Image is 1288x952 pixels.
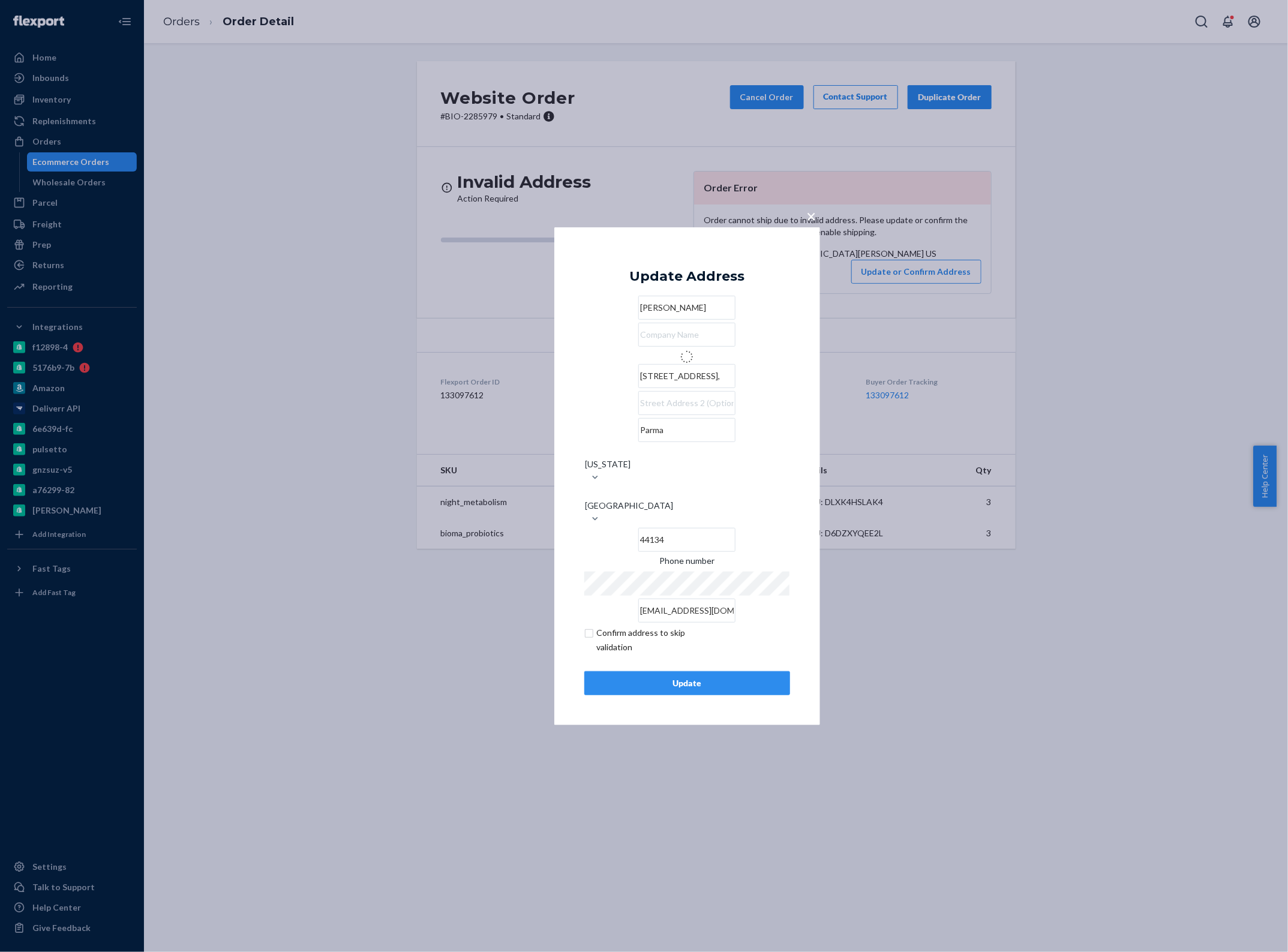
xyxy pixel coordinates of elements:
button: Update [584,671,790,695]
input: Company Name [638,323,735,347]
div: [GEOGRAPHIC_DATA] [586,500,674,512]
input: Street Address [638,364,735,388]
input: [US_STATE] [686,446,687,470]
input: City [638,418,735,442]
input: Street Address 2 (Optional) [638,391,735,415]
div: Update Address [629,269,744,283]
input: [GEOGRAPHIC_DATA] [686,488,687,512]
input: Email (Only Required for International) [638,599,735,623]
span: Phone number [659,555,714,572]
div: Update [595,677,780,689]
div: [US_STATE] [586,458,631,470]
input: ZIP Code [638,528,735,552]
span: × [807,205,816,226]
input: First & Last Name [638,296,735,320]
